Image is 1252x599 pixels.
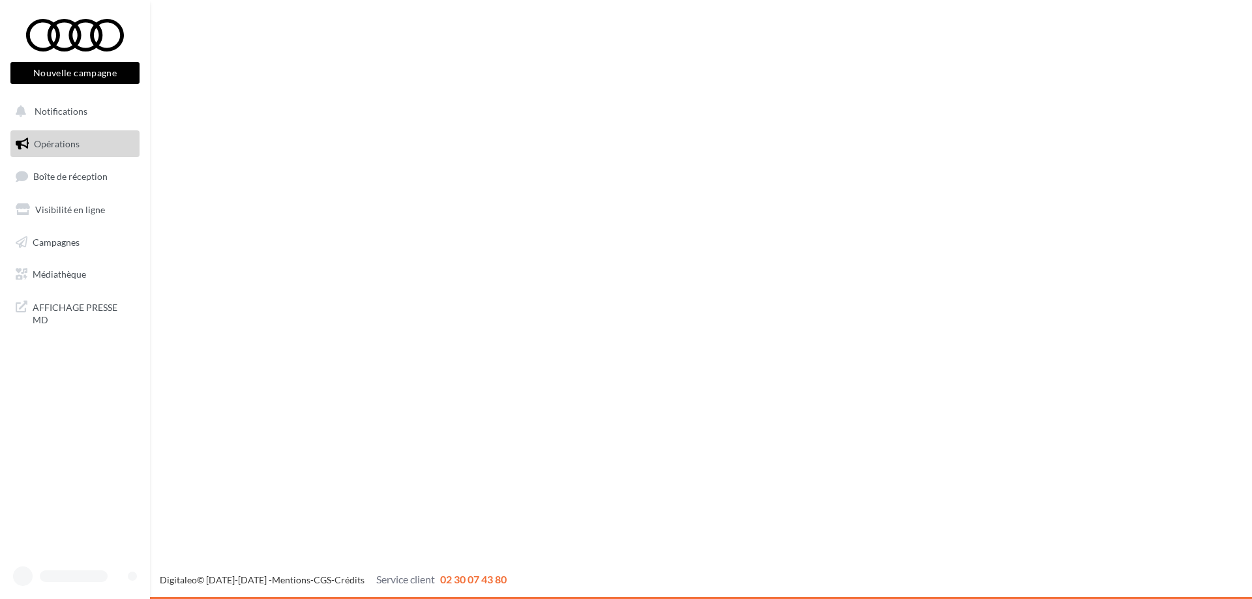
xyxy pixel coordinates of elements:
span: Opérations [34,138,80,149]
a: Boîte de réception [8,162,142,190]
a: AFFICHAGE PRESSE MD [8,293,142,332]
span: AFFICHAGE PRESSE MD [33,299,134,327]
span: Médiathèque [33,269,86,280]
span: © [DATE]-[DATE] - - - [160,574,507,585]
span: Boîte de réception [33,171,108,182]
span: 02 30 07 43 80 [440,573,507,585]
a: Campagnes [8,229,142,256]
a: Opérations [8,130,142,158]
span: Campagnes [33,236,80,247]
span: Notifications [35,106,87,117]
a: Mentions [272,574,310,585]
button: Nouvelle campagne [10,62,140,84]
span: Visibilité en ligne [35,204,105,215]
a: CGS [314,574,331,585]
a: Crédits [335,574,365,585]
a: Visibilité en ligne [8,196,142,224]
a: Digitaleo [160,574,197,585]
a: Médiathèque [8,261,142,288]
span: Service client [376,573,435,585]
button: Notifications [8,98,137,125]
